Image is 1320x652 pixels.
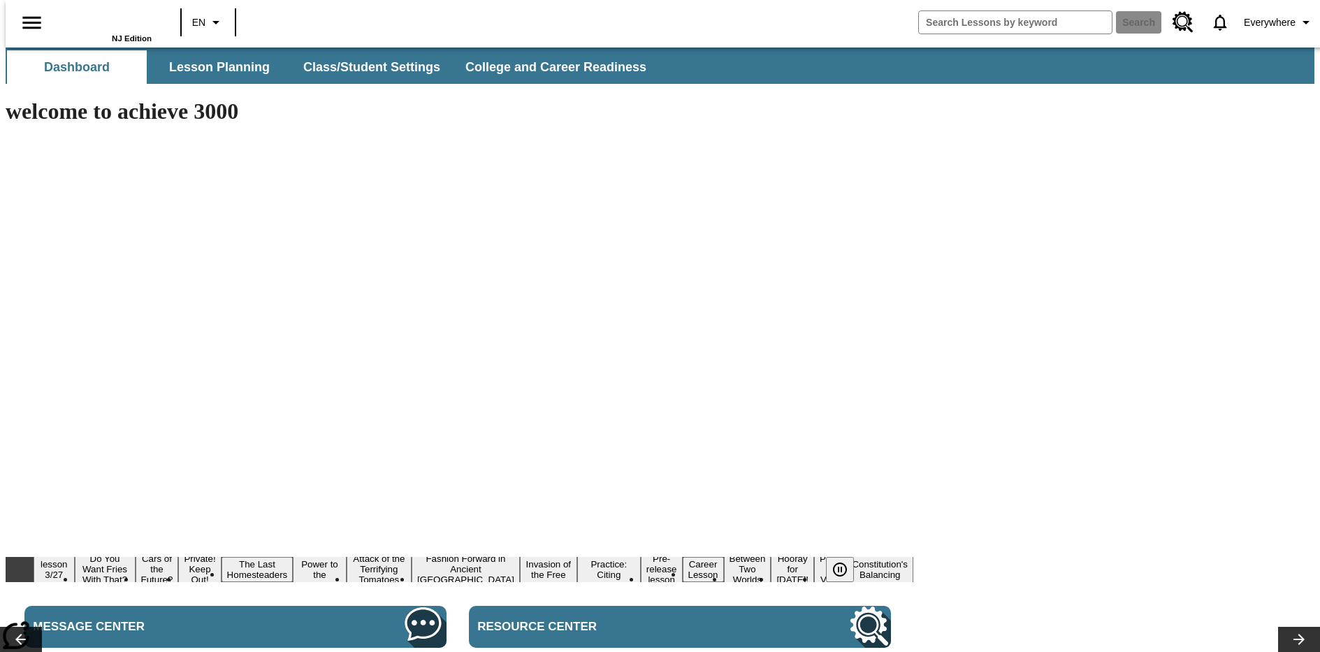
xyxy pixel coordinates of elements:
button: Slide 12 Career Lesson [683,557,724,582]
button: Slide 8 Fashion Forward in Ancient Rome [412,551,520,587]
button: Slide 4 Private! Keep Out! [178,551,221,587]
button: Slide 7 Attack of the Terrifying Tomatoes [347,551,412,587]
button: Class/Student Settings [292,50,451,84]
button: Lesson Planning [150,50,289,84]
span: Message Center [33,620,289,634]
a: Message Center [24,606,447,648]
button: Slide 15 Point of View [814,551,846,587]
div: SubNavbar [6,50,659,84]
h1: welcome to achieve 3000 [6,99,913,124]
button: Slide 2 Do You Want Fries With That? [75,551,136,587]
span: Resource Center [477,620,734,634]
div: SubNavbar [6,48,1314,84]
div: Pause [826,557,868,582]
button: Slide 14 Hooray for Constitution Day! [771,551,814,587]
button: Slide 13 Between Two Worlds [724,551,771,587]
a: Home [61,6,152,34]
button: Slide 16 The Constitution's Balancing Act [846,546,913,593]
span: Everywhere [1244,15,1296,30]
input: search field [919,11,1112,34]
button: Profile/Settings [1238,10,1320,35]
button: Slide 3 Cars of the Future? [136,551,179,587]
button: Slide 6 Solar Power to the People [293,546,346,593]
div: Home [61,5,152,43]
button: Lesson carousel, Next [1278,627,1320,652]
span: EN [192,15,205,30]
a: Notifications [1202,4,1238,41]
button: Dashboard [7,50,147,84]
button: Slide 11 Pre-release lesson [641,551,683,587]
button: Pause [826,557,854,582]
button: Slide 9 The Invasion of the Free CD [520,546,577,593]
button: College and Career Readiness [454,50,658,84]
button: Slide 5 The Last Homesteaders [222,557,293,582]
button: Language: EN, Select a language [186,10,231,35]
button: Slide 10 Mixed Practice: Citing Evidence [577,546,641,593]
span: NJ Edition [112,34,152,43]
button: Slide 1 Test lesson 3/27 en [34,546,75,593]
a: Resource Center, Will open in new tab [469,606,891,648]
button: Open side menu [11,2,52,43]
a: Resource Center, Will open in new tab [1164,3,1202,41]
